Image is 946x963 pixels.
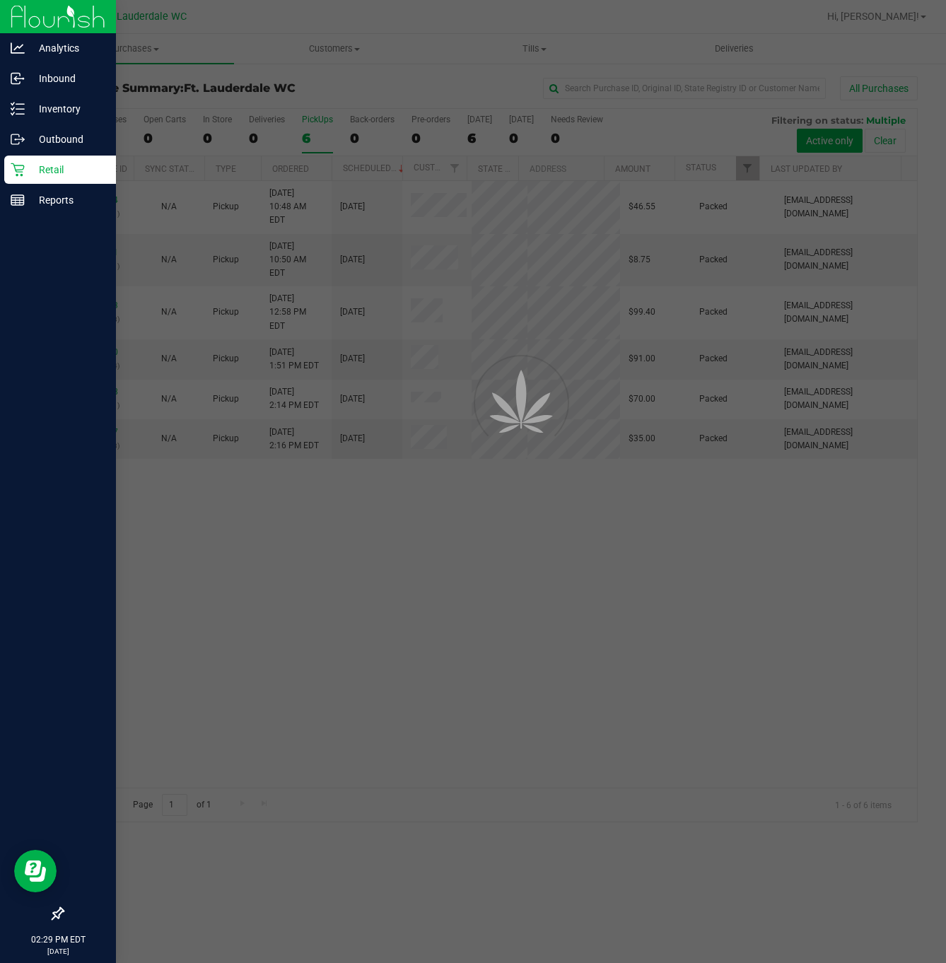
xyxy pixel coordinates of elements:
p: Inbound [25,70,110,87]
iframe: Resource center [14,850,57,892]
p: Reports [25,192,110,209]
p: 02:29 PM EDT [6,933,110,946]
inline-svg: Retail [11,163,25,177]
p: Inventory [25,100,110,117]
inline-svg: Reports [11,193,25,207]
inline-svg: Inbound [11,71,25,86]
inline-svg: Analytics [11,41,25,55]
p: [DATE] [6,946,110,957]
inline-svg: Outbound [11,132,25,146]
p: Analytics [25,40,110,57]
inline-svg: Inventory [11,102,25,116]
p: Outbound [25,131,110,148]
p: Retail [25,161,110,178]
